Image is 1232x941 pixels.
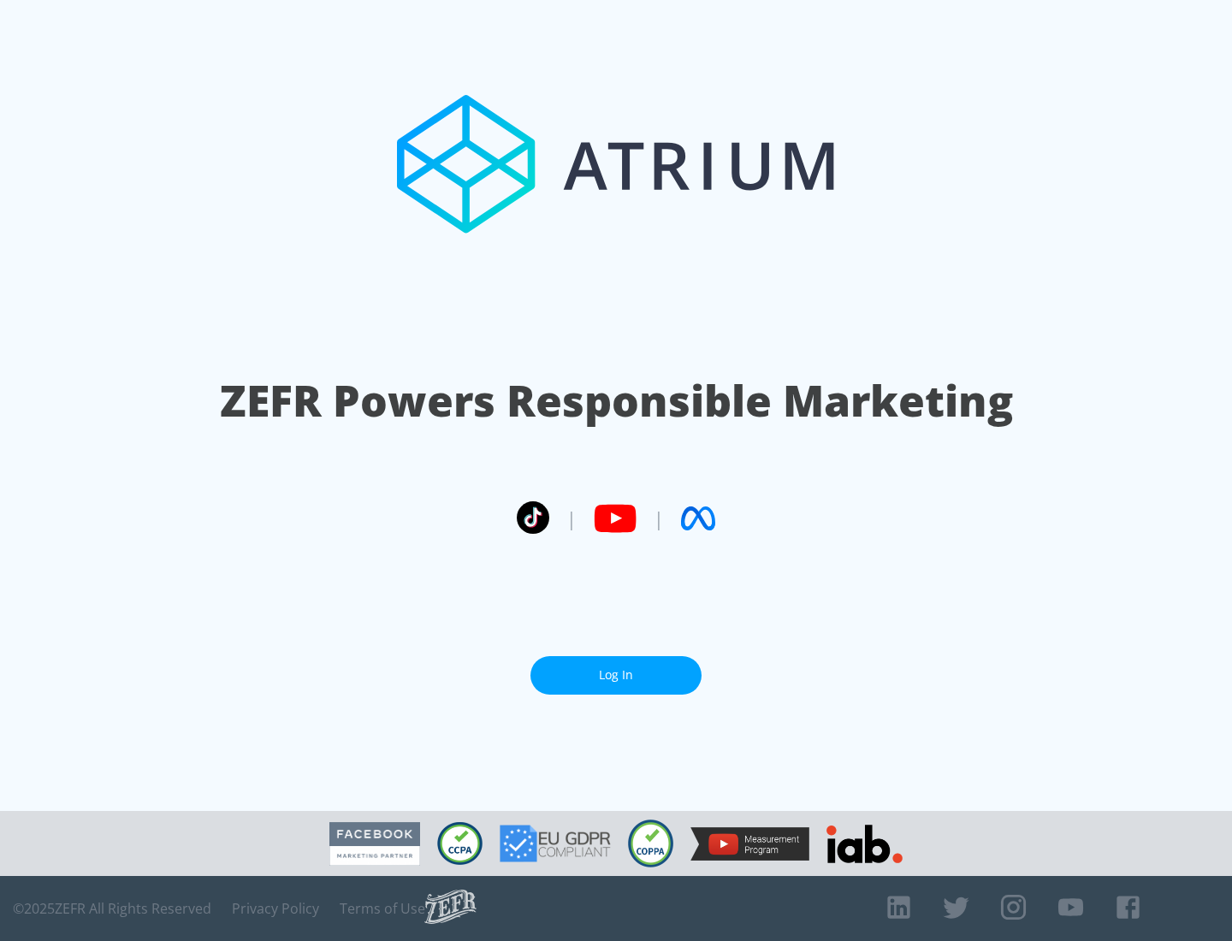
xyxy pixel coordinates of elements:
span: | [566,506,577,531]
a: Privacy Policy [232,900,319,917]
img: YouTube Measurement Program [690,827,809,861]
a: Log In [530,656,702,695]
a: Terms of Use [340,900,425,917]
span: © 2025 ZEFR All Rights Reserved [13,900,211,917]
h1: ZEFR Powers Responsible Marketing [220,371,1013,430]
img: COPPA Compliant [628,820,673,867]
img: CCPA Compliant [437,822,483,865]
img: Facebook Marketing Partner [329,822,420,866]
img: IAB [826,825,903,863]
span: | [654,506,664,531]
img: GDPR Compliant [500,825,611,862]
